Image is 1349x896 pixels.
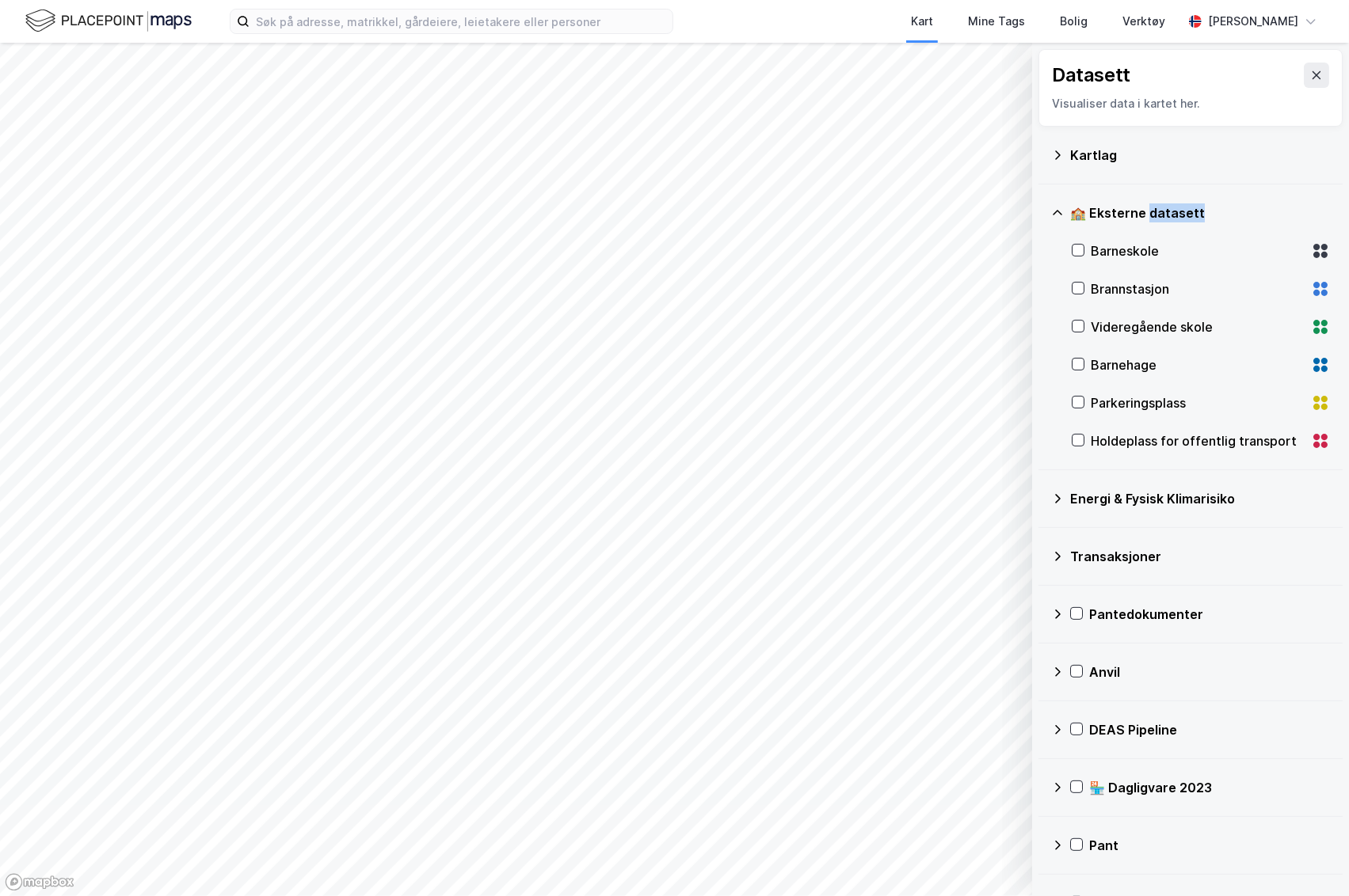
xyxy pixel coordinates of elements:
[1270,820,1349,896] iframe: Chat Widget
[1052,63,1130,88] div: Datasett
[250,9,673,33] input: Søk på adresse, matrikkel, gårdeiere, leietakere eller personer
[1060,12,1088,31] div: Bolig
[968,12,1025,31] div: Mine Tags
[1208,12,1298,31] div: [PERSON_NAME]
[5,873,74,891] a: Mapbox homepage
[1091,241,1305,260] div: Barneskole
[1070,146,1330,165] div: Kartlag
[1091,317,1305,336] div: Videregående skole
[911,12,933,31] div: Kart
[1089,778,1330,797] div: 🏪 Dagligvare 2023
[1052,94,1329,113] div: Visualiser data i kartet her.
[1091,355,1305,374] div: Barnehage
[1122,12,1165,31] div: Verktøy
[1089,836,1330,855] div: Pant
[25,7,192,35] img: logo.f888ab2527a4732fd821a326f86c7f29.svg
[1070,203,1330,222] div: 🏫 Eksterne datasett
[1091,431,1305,450] div: Holdeplass for offentlig transport
[1089,605,1330,624] div: Pantedokumenter
[1091,279,1305,298] div: Brannstasjon
[1089,663,1330,681] div: Anvil
[1091,393,1305,412] div: Parkeringsplass
[1070,547,1330,566] div: Transaksjoner
[1089,720,1330,739] div: DEAS Pipeline
[1070,489,1330,508] div: Energi & Fysisk Klimarisiko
